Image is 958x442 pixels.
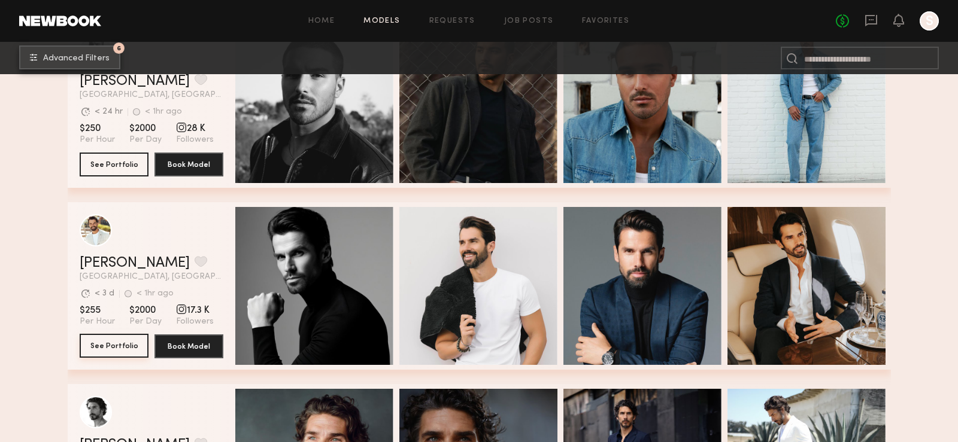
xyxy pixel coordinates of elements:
div: < 1hr ago [137,289,174,298]
div: < 3 d [95,289,114,298]
a: Home [308,17,335,25]
div: < 1hr ago [145,108,182,116]
span: Followers [176,316,214,327]
span: $250 [80,123,115,135]
span: Per Day [129,316,162,327]
a: See Portfolio [80,334,148,358]
a: Models [363,17,400,25]
span: Advanced Filters [43,54,110,63]
button: Book Model [154,334,223,358]
button: See Portfolio [80,334,148,358]
span: $2000 [129,304,162,316]
button: 6Advanced Filters [19,45,120,69]
span: Followers [176,135,214,145]
span: Per Hour [80,316,115,327]
a: Favorites [582,17,629,25]
span: $2000 [129,123,162,135]
span: 28 K [176,123,214,135]
a: S [920,11,939,31]
a: [PERSON_NAME] [80,256,190,270]
span: [GEOGRAPHIC_DATA], [GEOGRAPHIC_DATA] [80,273,223,281]
span: 6 [117,45,121,51]
span: Per Hour [80,135,115,145]
button: See Portfolio [80,153,148,176]
button: Book Model [154,153,223,176]
a: Job Posts [504,17,554,25]
a: Requests [429,17,475,25]
span: 17.3 K [176,304,214,316]
a: [PERSON_NAME] [80,74,190,89]
span: [GEOGRAPHIC_DATA], [GEOGRAPHIC_DATA] [80,91,223,99]
span: Per Day [129,135,162,145]
div: < 24 hr [95,108,123,116]
span: $255 [80,304,115,316]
